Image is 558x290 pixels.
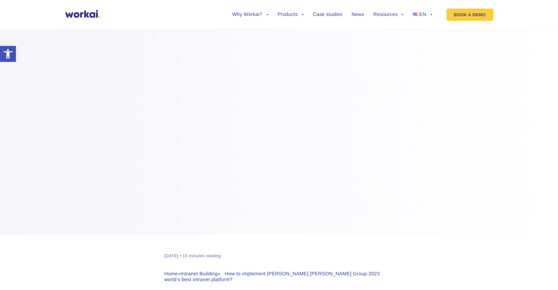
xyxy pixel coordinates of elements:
[313,12,342,17] a: Case studies
[352,12,364,17] a: News
[413,12,432,17] a: EN
[373,12,404,17] a: Resources
[164,271,178,277] a: Home
[164,253,221,259] div: [DATE] • 15 minutes reading
[232,12,268,17] a: Why Workai?
[164,271,394,283] div: » » How to implement [PERSON_NAME] [PERSON_NAME] Group 2023 world’s best intranet platform?
[446,9,493,21] a: BOOK A DEMO
[419,12,426,17] span: EN
[278,12,304,17] a: Products
[181,271,218,277] a: Intranet Building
